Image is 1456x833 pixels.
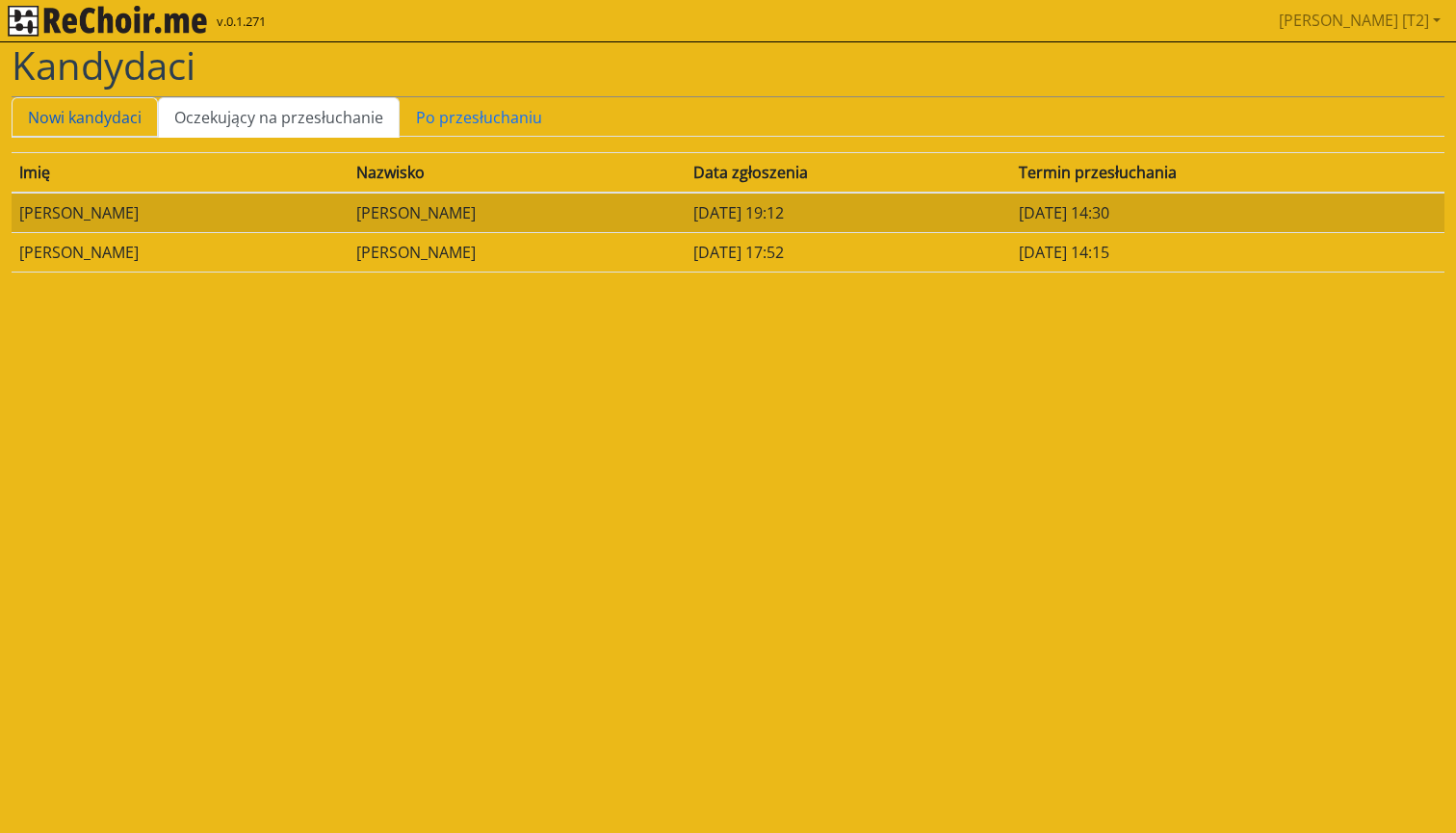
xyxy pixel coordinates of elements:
td: [PERSON_NAME] [12,232,349,272]
td: [DATE] 17:52 [686,232,1011,272]
div: Data zgłoszenia [693,161,1003,184]
a: Nowi kandydaci [12,97,158,138]
span: Kandydaci [12,39,195,91]
div: Nazwisko [356,161,678,184]
a: [PERSON_NAME] [T2] [1271,1,1448,39]
td: [PERSON_NAME] [349,232,686,272]
td: [DATE] 19:12 [686,193,1011,233]
div: Imię [19,161,341,184]
span: v.0.1.271 [217,13,266,32]
img: rekłajer mi [8,6,207,37]
div: Termin przesłuchania [1019,161,1437,184]
a: Po przesłuchaniu [400,97,559,138]
td: [PERSON_NAME] [12,193,349,233]
td: [PERSON_NAME] [349,193,686,233]
span: [DATE] 14:30 [1019,202,1109,223]
a: Oczekujący na przesłuchanie [158,97,400,138]
span: [DATE] 14:15 [1019,242,1109,263]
